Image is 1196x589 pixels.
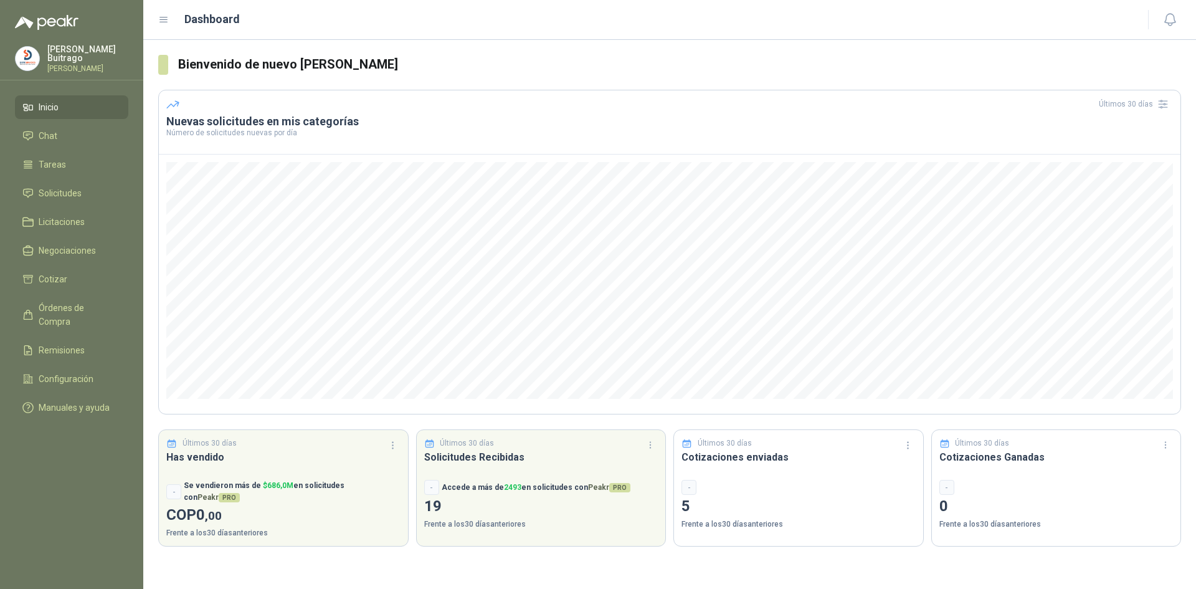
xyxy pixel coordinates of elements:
span: 2493 [504,483,521,492]
p: Accede a más de en solicitudes con [442,482,630,494]
p: [PERSON_NAME] [47,65,128,72]
h3: Cotizaciones Ganadas [939,449,1174,465]
p: Frente a los 30 días anteriores [681,519,916,530]
img: Company Logo [16,47,39,70]
p: Últimos 30 días [183,438,237,449]
span: Manuales y ayuda [39,401,110,414]
span: Configuración [39,372,93,386]
a: Configuración [15,367,128,391]
span: $ 686,0M [263,481,293,490]
h3: Cotizaciones enviadas [681,449,916,465]
span: Peakr [197,493,240,502]
h3: Nuevas solicitudes en mis categorías [166,114,1173,129]
a: Tareas [15,153,128,176]
p: 5 [681,495,916,519]
a: Remisiones [15,338,128,362]
span: Chat [39,129,57,143]
p: 0 [939,495,1174,519]
a: Solicitudes [15,181,128,205]
h3: Solicitudes Recibidas [424,449,658,465]
span: Remisiones [39,343,85,357]
span: Inicio [39,100,59,114]
p: Frente a los 30 días anteriores [424,519,658,530]
h1: Dashboard [184,11,240,28]
span: Negociaciones [39,244,96,257]
div: - [681,480,696,495]
a: Manuales y ayuda [15,396,128,419]
span: Órdenes de Compra [39,301,116,328]
div: Últimos 30 días [1099,94,1173,114]
p: Últimos 30 días [955,438,1009,449]
div: - [939,480,954,495]
a: Negociaciones [15,239,128,262]
p: COP [166,504,401,527]
img: Logo peakr [15,15,78,30]
h3: Bienvenido de nuevo [PERSON_NAME] [178,55,1181,74]
p: Últimos 30 días [698,438,752,449]
p: [PERSON_NAME] Buitrago [47,45,128,62]
span: ,00 [205,509,222,523]
span: Licitaciones [39,215,85,229]
span: Solicitudes [39,186,82,200]
a: Licitaciones [15,210,128,234]
a: Órdenes de Compra [15,296,128,333]
div: - [424,480,439,495]
span: PRO [219,493,240,502]
p: Se vendieron más de en solicitudes con [184,480,401,504]
a: Chat [15,124,128,148]
span: 0 [196,506,222,524]
p: Frente a los 30 días anteriores [166,527,401,539]
a: Cotizar [15,267,128,291]
p: Frente a los 30 días anteriores [939,519,1174,530]
span: PRO [609,483,630,492]
span: Peakr [588,483,630,492]
p: 19 [424,495,658,519]
span: Tareas [39,158,66,171]
div: - [166,484,181,499]
h3: Has vendido [166,449,401,465]
a: Inicio [15,95,128,119]
span: Cotizar [39,272,67,286]
p: Últimos 30 días [440,438,494,449]
p: Número de solicitudes nuevas por día [166,129,1173,136]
